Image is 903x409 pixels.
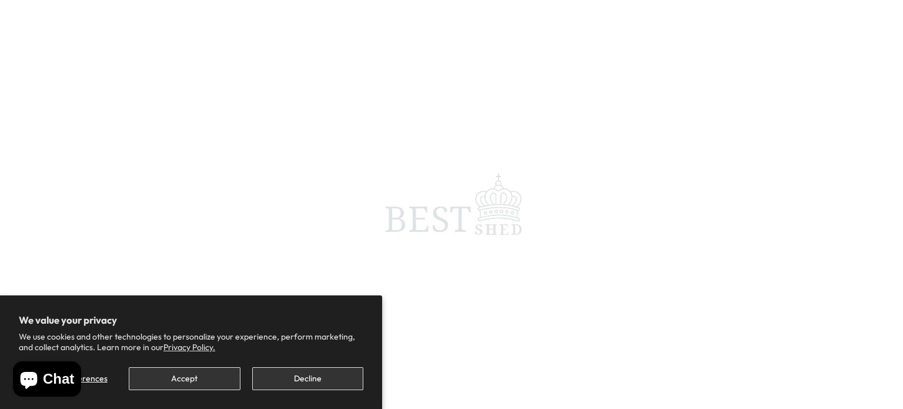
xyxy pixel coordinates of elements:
inbox-online-store-chat: Shopify online store chat [9,361,85,400]
button: Decline [252,367,363,390]
button: Accept [129,367,240,390]
p: We use cookies and other technologies to personalize your experience, perform marketing, and coll... [19,331,363,353]
a: Privacy Policy. [163,342,215,353]
h2: We value your privacy [19,314,363,326]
